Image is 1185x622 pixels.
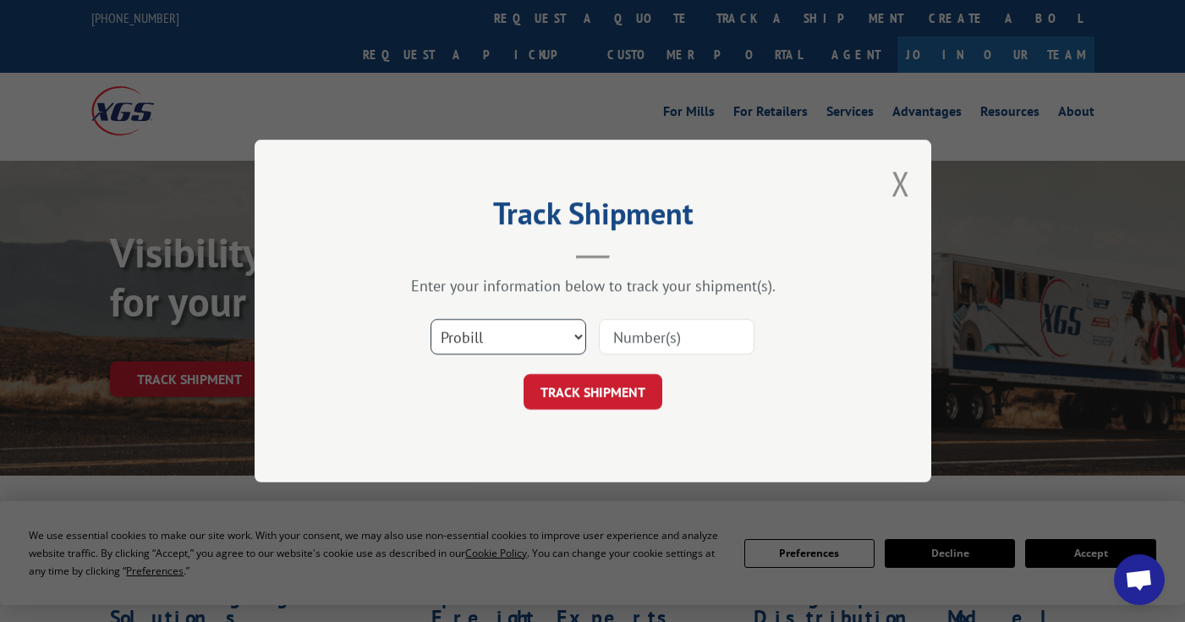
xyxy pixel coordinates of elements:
button: Close modal [891,161,910,206]
div: Enter your information below to track your shipment(s). [339,276,847,295]
button: TRACK SHIPMENT [524,374,662,410]
input: Number(s) [599,319,754,355]
h2: Track Shipment [339,201,847,234]
div: Open chat [1114,554,1165,605]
